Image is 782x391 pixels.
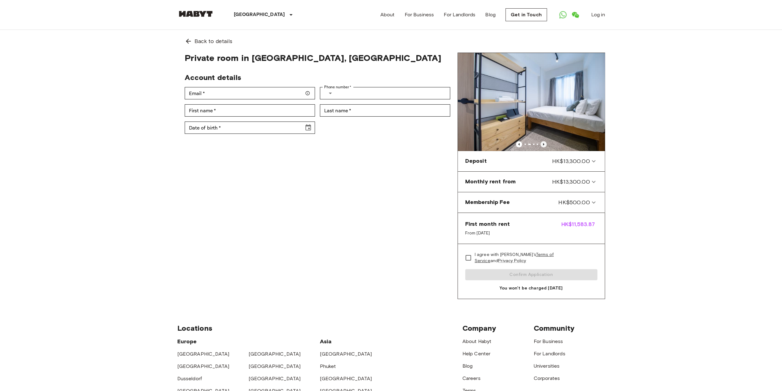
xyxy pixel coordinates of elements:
span: Monthly rent from [465,178,516,186]
svg: Make sure your email is correct — we'll send your booking details there. [305,91,310,96]
a: [GEOGRAPHIC_DATA] [249,376,301,381]
a: Dusseldorf [177,376,202,381]
a: Help Center [462,351,491,357]
span: HK$13,300.00 [552,157,590,165]
div: DepositHK$13,300.00 [460,154,602,169]
a: Corporates [534,375,560,381]
a: Privacy Policy [498,258,526,263]
a: Careers [462,375,481,381]
a: Log in [591,11,605,18]
div: Monthly rent fromHK$13,300.00 [460,174,602,190]
span: First month rent [465,220,510,228]
a: Back to details [177,30,605,53]
a: For Business [404,11,434,18]
button: Previous image [540,141,547,147]
div: First name [185,104,315,117]
a: Open WeChat [569,9,581,21]
div: Membership FeeHK$500.00 [460,195,602,210]
span: Community [534,324,575,333]
a: [GEOGRAPHIC_DATA] [177,363,230,369]
span: Account details [185,73,241,82]
span: Private room in [GEOGRAPHIC_DATA], [GEOGRAPHIC_DATA] [185,53,450,63]
span: HK$13,300.00 [552,178,590,186]
span: Membership Fee [465,198,510,206]
a: Get in Touch [505,8,547,21]
span: Europe [177,338,197,345]
a: Open WhatsApp [557,9,569,21]
span: Company [462,324,496,333]
img: Habyt [177,11,214,17]
span: I agree with [PERSON_NAME]'s and [475,252,592,264]
a: [GEOGRAPHIC_DATA] [249,363,301,369]
button: Previous image [516,141,522,147]
a: About [380,11,395,18]
a: [GEOGRAPHIC_DATA] [320,351,372,357]
a: For Landlords [534,351,565,357]
a: Universities [534,363,560,369]
img: Marketing picture of unit HK-01-046-007-03 [474,53,621,151]
span: From [DATE] [465,230,510,236]
span: HK$500.00 [558,198,590,206]
a: Blog [462,363,473,369]
span: Back to details [195,37,232,45]
a: For Business [534,338,563,344]
span: You won't be charged [DATE] [465,285,597,291]
a: [GEOGRAPHIC_DATA] [177,351,230,357]
label: Phone number [324,84,352,90]
a: Phuket [320,363,336,369]
a: [GEOGRAPHIC_DATA] [249,351,301,357]
span: Deposit [465,157,487,165]
button: Choose date [302,122,314,134]
a: About Habyt [462,338,492,344]
div: Last name [320,104,450,117]
div: Email [185,87,315,99]
a: For Landlords [444,11,475,18]
p: [GEOGRAPHIC_DATA] [234,11,285,18]
a: Terms of Service [475,252,554,263]
span: HK$11,583.87 [561,220,597,236]
span: Locations [177,324,212,333]
a: [GEOGRAPHIC_DATA] [320,376,372,381]
span: Asia [320,338,332,345]
button: Select country [324,87,336,99]
a: Blog [485,11,496,18]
